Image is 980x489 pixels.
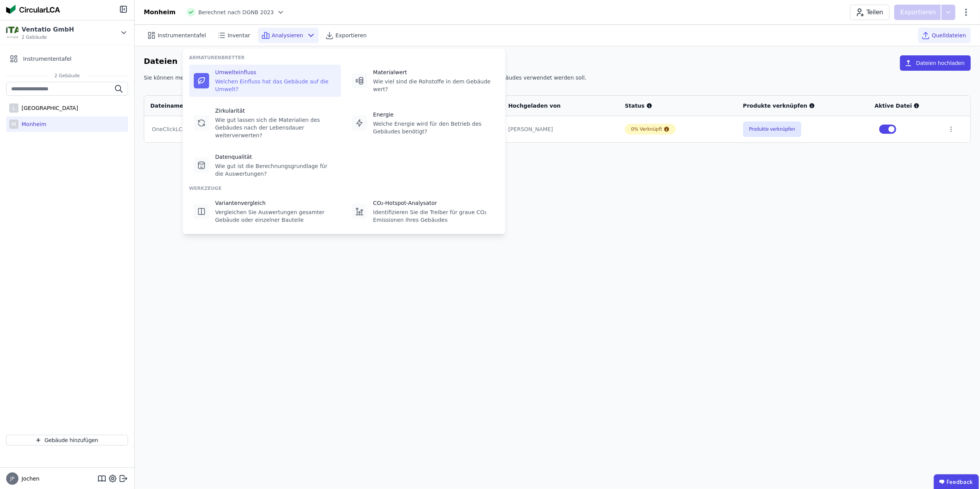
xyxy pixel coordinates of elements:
span: Berechnet nach DGNB 2023 [198,8,274,16]
font: Teilen [867,8,883,17]
div: Hochgeladen von [508,102,603,110]
font: Aktive Datei [875,102,912,110]
span: 2 Gebäude [47,73,88,79]
div: Monheim [144,8,176,17]
div: CO₂-Hotspot-Analysator [373,199,494,207]
span: Inventar [228,32,250,39]
div: [GEOGRAPHIC_DATA] [18,104,78,112]
div: Wie gut ist die Berechnungsgrundlage für die Auswertungen? [215,162,336,178]
span: Jochen [18,475,40,482]
div: Dateiname [150,102,307,110]
div: Ventatio GmbH [22,25,74,34]
span: 2 Gebäude [22,34,74,40]
img: Ventatio GmbH [6,27,18,39]
button: Teilen [850,5,890,20]
div: Umwelteinfluss [215,68,336,76]
font: Status [625,102,644,110]
button: Gebäude hinzufügen [6,435,128,446]
div: Welchen Einfluss hat das Gebäude auf die Umwelt? [215,78,336,93]
p: Exportieren [900,8,938,17]
span: Instrumententafel [23,55,72,63]
span: Exportieren [336,32,367,39]
div: Zirkularität [215,107,336,115]
div: Monheim [18,120,47,128]
font: Feedback [947,479,973,485]
font: Produkte verknüpfen [743,102,808,110]
span: Quelldateien [932,32,966,39]
div: L [9,103,18,113]
div: Identifizieren Sie die Treiber für graue CO₂ Emissionen Ihres Gebäudes [373,208,494,224]
div: Datenqualität [215,153,336,161]
div: M [9,120,18,129]
div: Wie viel sind die Rohstoffe in dem Gebäude wert? [373,78,494,93]
span: Instrumententafel [158,32,206,39]
div: WERKZEUGE [189,185,499,191]
img: Konkular [6,5,60,14]
div: Vergleichen Sie Auswertungen gesamter Gebäude oder einzelner Bauteile [215,208,336,224]
span: Analysieren [272,32,303,39]
span: JP [10,476,15,481]
font: Gebäude hinzufügen [45,436,98,444]
div: Variantenvergleich [215,199,336,207]
div: Welche Energie wird für den Betrieb des Gebäudes benötigt? [373,120,494,135]
div: ARMATURENBRETTER [189,55,499,61]
div: Energie [373,111,494,118]
div: Materialwert [373,68,494,76]
div: Wie gut lassen sich die Materialien des Gebäudes nach der Lebensdauer weiterverwerten? [215,116,336,139]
